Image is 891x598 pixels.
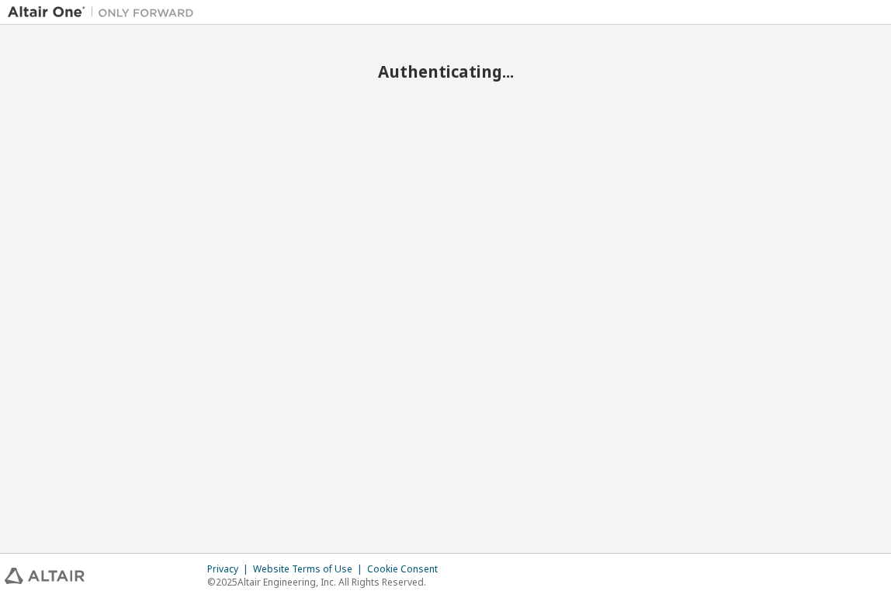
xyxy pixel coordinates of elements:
[8,5,202,20] img: Altair One
[207,575,447,589] p: © 2025 Altair Engineering, Inc. All Rights Reserved.
[8,61,883,82] h2: Authenticating...
[367,563,447,575] div: Cookie Consent
[207,563,253,575] div: Privacy
[5,568,85,584] img: altair_logo.svg
[253,563,367,575] div: Website Terms of Use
